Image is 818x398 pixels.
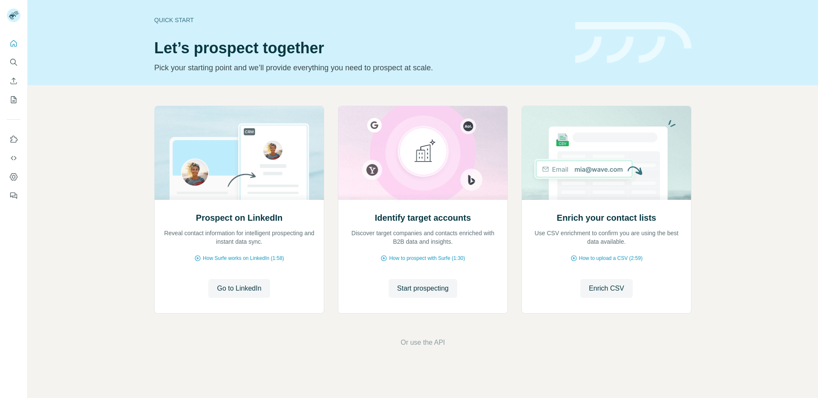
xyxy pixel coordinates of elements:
img: banner [575,22,691,63]
button: Use Surfe on LinkedIn [7,132,20,147]
span: Start prospecting [397,283,449,294]
span: Go to LinkedIn [217,283,261,294]
h1: Let’s prospect together [154,40,565,57]
p: Use CSV enrichment to confirm you are using the best data available. [530,229,683,246]
p: Pick your starting point and we’ll provide everything you need to prospect at scale. [154,62,565,74]
span: How Surfe works on LinkedIn (1:58) [203,254,284,262]
span: Enrich CSV [589,283,624,294]
span: How to prospect with Surfe (1:30) [389,254,465,262]
span: How to upload a CSV (2:59) [579,254,642,262]
button: My lists [7,92,20,107]
button: Go to LinkedIn [208,279,270,298]
button: Feedback [7,188,20,203]
h2: Identify target accounts [375,212,471,224]
p: Reveal contact information for intelligent prospecting and instant data sync. [163,229,315,246]
h2: Prospect on LinkedIn [196,212,282,224]
button: Use Surfe API [7,150,20,166]
p: Discover target companies and contacts enriched with B2B data and insights. [347,229,499,246]
img: Enrich your contact lists [521,106,691,200]
img: Prospect on LinkedIn [154,106,324,200]
img: Identify target accounts [338,106,508,200]
button: Quick start [7,36,20,51]
button: Enrich CSV [580,279,633,298]
div: Quick start [154,16,565,24]
button: Or use the API [400,337,445,348]
button: Dashboard [7,169,20,185]
button: Start prospecting [389,279,457,298]
h2: Enrich your contact lists [557,212,656,224]
button: Enrich CSV [7,73,20,89]
button: Search [7,55,20,70]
